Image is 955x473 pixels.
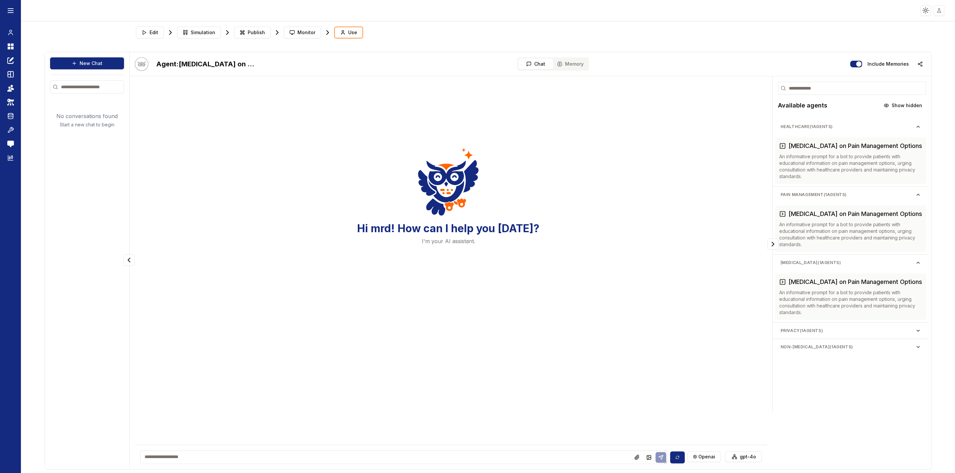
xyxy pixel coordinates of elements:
[775,189,926,200] button: pain management(1agents)
[775,121,926,132] button: healthcare(1agents)
[60,121,114,128] p: Start a new chat to begin
[565,61,584,67] span: Memory
[284,27,321,38] button: Monitor
[418,147,479,217] img: Welcome Owl
[698,453,715,460] span: openai
[779,153,922,180] p: An informative prompt for a bot to provide patients with educational information on pain manageme...
[136,27,164,38] button: Edit
[781,192,916,197] span: pain management ( 1 agents)
[348,29,357,36] span: Use
[934,6,944,15] img: placeholder-user.jpg
[779,289,922,316] p: An informative prompt for a bot to provide patients with educational information on pain manageme...
[50,57,124,69] button: New Chat
[248,29,265,36] span: Publish
[357,223,540,235] h3: Hi mrd! How can I help you [DATE]?
[775,257,926,268] button: [MEDICAL_DATA](1agents)
[135,57,148,71] img: Bot
[156,59,256,69] h2: Patient Education on Pain Management Options
[422,237,475,245] p: I'm your AI assistant.
[781,124,916,129] span: healthcare ( 1 agents)
[880,100,926,111] button: Show hidden
[867,62,909,66] label: Include memories in the messages below
[123,254,135,266] button: Collapse panel
[789,141,922,151] h3: [MEDICAL_DATA] on Pain Management Options
[135,57,148,71] button: Talk with Hootie
[779,221,922,248] p: An informative prompt for a bot to provide patients with educational information on pain manageme...
[670,451,685,463] button: Sync model selection with the edit page
[334,27,363,38] button: Use
[740,453,756,460] span: gpt-4o
[56,112,118,120] p: No conversations found
[892,102,922,109] span: Show hidden
[7,141,14,147] img: feedback
[234,27,271,38] button: Publish
[775,342,926,352] button: non-[MEDICAL_DATA](1agents)
[850,61,862,67] button: Include memories in the messages below
[297,29,315,36] span: Monitor
[781,328,916,333] span: privacy ( 1 agents)
[778,101,827,110] h2: Available agents
[191,29,215,36] span: Simulation
[534,61,545,67] span: Chat
[687,451,721,462] button: openai
[789,277,922,287] h3: [MEDICAL_DATA] on Pain Management Options
[767,238,779,250] button: Collapse panel
[781,260,916,265] span: [MEDICAL_DATA] ( 1 agents)
[781,344,916,350] span: non-[MEDICAL_DATA] ( 1 agents)
[150,29,158,36] span: Edit
[177,27,221,38] button: Simulation
[775,325,926,336] button: privacy(1agents)
[789,209,922,219] h3: [MEDICAL_DATA] on Pain Management Options
[725,451,762,462] button: gpt-4o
